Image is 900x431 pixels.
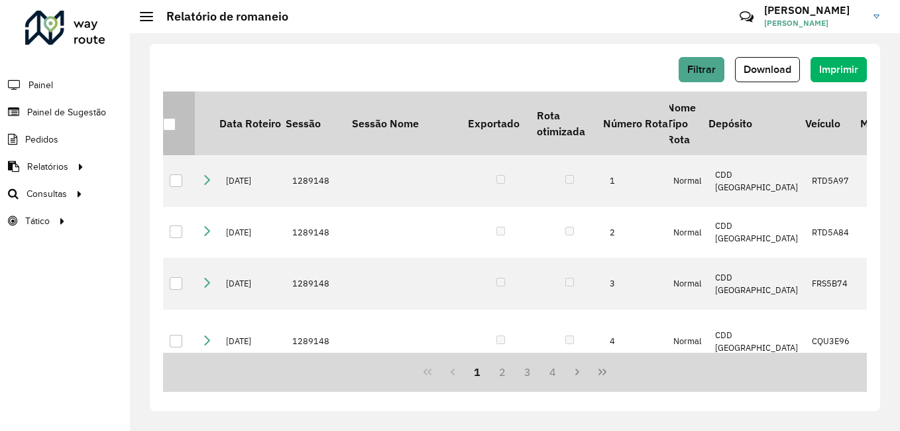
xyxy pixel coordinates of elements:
[667,155,708,207] td: Normal
[219,207,286,259] td: [DATE]
[219,155,286,207] td: [DATE]
[603,258,669,310] td: 3
[805,207,860,259] td: RTD5A84
[468,92,534,155] th: Exportado
[735,57,800,82] button: Download
[27,187,67,201] span: Consultas
[465,359,490,385] button: 1
[679,57,724,82] button: Filtrar
[667,258,708,310] td: Normal
[819,64,858,75] span: Imprimir
[667,310,708,374] td: Normal
[25,214,50,228] span: Tático
[708,258,805,310] td: CDD [GEOGRAPHIC_DATA]
[490,359,515,385] button: 2
[153,9,288,24] h2: Relatório de romaneio
[27,160,68,174] span: Relatórios
[603,92,669,155] th: Número Rota
[219,310,286,374] td: [DATE]
[687,64,716,75] span: Filtrar
[805,258,860,310] td: FRS5B74
[286,92,352,155] th: Sessão
[286,258,352,310] td: 1289148
[805,92,860,155] th: Veículo
[603,207,669,259] td: 2
[708,155,805,207] td: CDD [GEOGRAPHIC_DATA]
[764,17,864,29] span: [PERSON_NAME]
[590,359,615,385] button: Last Page
[515,359,540,385] button: 3
[667,207,708,259] td: Normal
[286,207,352,259] td: 1289148
[805,310,860,374] td: CQU3E96
[25,133,58,147] span: Pedidos
[27,105,106,119] span: Painel de Sugestão
[352,92,468,155] th: Sessão Nome
[805,155,860,207] td: RTD5A97
[219,92,286,155] th: Data Roteiro
[603,310,669,374] td: 4
[744,64,791,75] span: Download
[708,207,805,259] td: CDD [GEOGRAPHIC_DATA]
[565,359,590,385] button: Next Page
[286,310,352,374] td: 1289148
[28,78,53,92] span: Painel
[603,155,669,207] td: 1
[811,57,867,82] button: Imprimir
[537,92,603,155] th: Rota otimizada
[219,258,286,310] td: [DATE]
[540,359,565,385] button: 4
[286,155,352,207] td: 1289148
[732,3,761,31] a: Contato Rápido
[708,310,805,374] td: CDD [GEOGRAPHIC_DATA]
[764,4,864,17] h3: [PERSON_NAME]
[708,92,805,155] th: Depósito
[667,92,708,155] th: Nome Tipo Rota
